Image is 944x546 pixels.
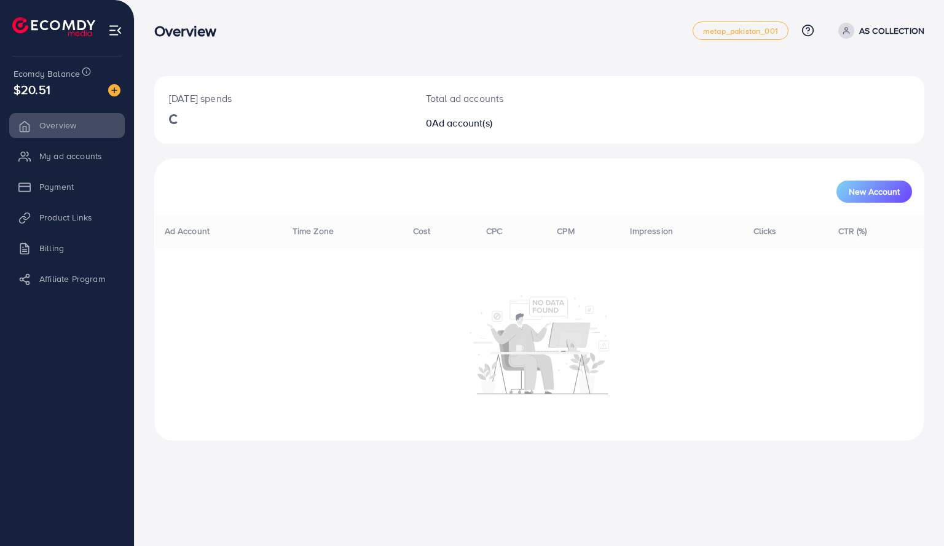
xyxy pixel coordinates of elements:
span: $20.51 [14,80,50,98]
a: AS COLLECTION [833,23,924,39]
button: New Account [836,181,912,203]
span: New Account [849,187,900,196]
h2: 0 [426,117,589,129]
a: metap_pakistan_001 [693,21,789,40]
img: image [108,84,120,96]
img: logo [12,17,95,36]
span: Ecomdy Balance [14,68,80,80]
p: [DATE] spends [169,91,396,106]
p: AS COLLECTION [859,23,924,38]
span: metap_pakistan_001 [703,27,778,35]
span: Ad account(s) [432,116,492,130]
p: Total ad accounts [426,91,589,106]
h3: Overview [154,22,226,40]
img: menu [108,23,122,37]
